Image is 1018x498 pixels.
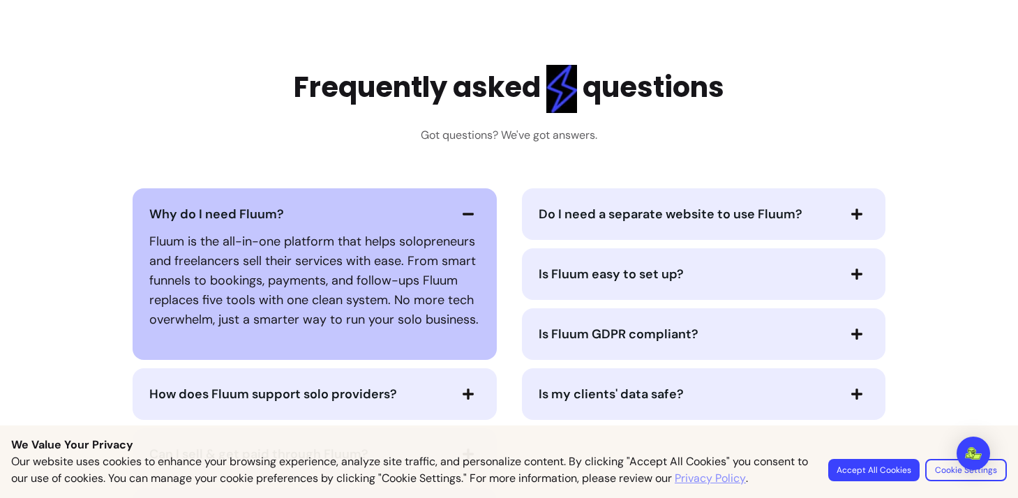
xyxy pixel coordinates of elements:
[11,453,811,487] p: Our website uses cookies to enhance your browsing experience, analyze site traffic, and personali...
[539,382,869,406] button: Is my clients' data safe?
[539,262,869,286] button: Is Fluum easy to set up?
[539,266,684,282] span: Is Fluum easy to set up?
[149,382,479,406] button: How does Fluum support solo providers?
[421,127,597,144] h3: Got questions? We've got answers.
[546,65,577,113] img: flashlight Blue
[149,232,479,329] p: Fluum is the all-in-one platform that helps solopreneurs and freelancers sell their services with...
[539,386,684,402] span: Is my clients' data safe?
[828,459,920,481] button: Accept All Cookies
[539,206,802,222] span: Do I need a separate website to use Fluum?
[149,202,479,226] button: Why do I need Fluum?
[675,470,746,487] a: Privacy Policy
[11,437,1007,453] p: We Value Your Privacy
[925,459,1007,481] button: Cookie Settings
[539,322,869,346] button: Is Fluum GDPR compliant?
[539,326,698,342] span: Is Fluum GDPR compliant?
[149,386,397,402] span: How does Fluum support solo providers?
[149,226,479,335] div: Why do I need Fluum?
[539,202,869,226] button: Do I need a separate website to use Fluum?
[294,65,724,113] h2: Frequently asked questions
[957,437,990,470] div: Open Intercom Messenger
[149,206,284,222] span: Why do I need Fluum?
